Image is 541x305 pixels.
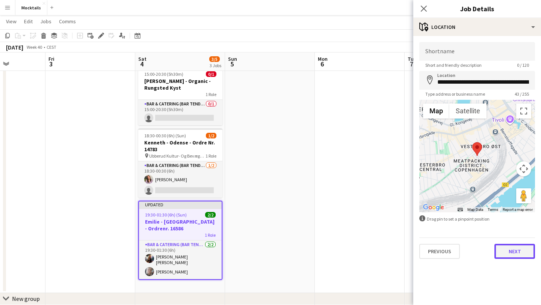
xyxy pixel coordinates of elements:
[47,44,56,50] div: CEST
[206,133,216,138] span: 1/2
[209,56,220,62] span: 3/5
[318,56,328,62] span: Mon
[138,201,222,280] app-job-card: Updated19:30-01:30 (6h) (Sun)2/2Emilie - [GEOGRAPHIC_DATA] - Ordrenr. 165861 RoleBar & Catering (...
[206,153,216,159] span: 1 Role
[205,212,216,218] span: 2/2
[144,71,183,77] span: 15:00-20:30 (5h30m)
[467,207,483,212] button: Map Data
[494,244,535,259] button: Next
[137,60,147,68] span: 4
[3,17,20,26] a: View
[25,44,44,50] span: Week 40
[419,215,535,222] div: Drag pin to set a pinpoint position
[24,18,33,25] span: Edit
[419,91,491,97] span: Type address or business name
[317,60,328,68] span: 6
[15,0,47,15] button: Mocktails
[138,128,222,198] app-job-card: 18:30-00:30 (6h) (Sun)1/2Kenneth - Odense - Ordre Nr. 14783 Ubberud Kultur- Og Bevægelseshus1 Rol...
[419,244,460,259] button: Previous
[6,18,17,25] span: View
[138,100,222,125] app-card-role: Bar & Catering (Bar Tender)0/115:00-20:30 (5h30m)
[40,18,51,25] span: Jobs
[138,161,222,198] app-card-role: Bar & Catering (Bar Tender)1/218:30-00:30 (6h)[PERSON_NAME]
[48,56,54,62] span: Fri
[407,60,416,68] span: 7
[421,203,446,212] img: Google
[509,91,535,97] span: 43 / 255
[205,232,216,238] span: 1 Role
[206,71,216,77] span: 0/1
[458,207,463,212] button: Keyboard shortcuts
[413,18,541,36] div: Location
[423,104,449,119] button: Show street map
[516,188,531,203] button: Drag Pegman onto the map to open Street View
[139,218,222,232] h3: Emilie - [GEOGRAPHIC_DATA] - Ordrenr. 16586
[37,17,54,26] a: Jobs
[139,240,222,279] app-card-role: Bar & Catering (Bar Tender)2/219:30-01:30 (6h)[PERSON_NAME] [PERSON_NAME] [PERSON_NAME][PERSON_NAME]
[421,203,446,212] a: Open this area in Google Maps (opens a new window)
[138,56,147,62] span: Sat
[227,60,237,68] span: 5
[12,295,40,302] div: New group
[145,212,187,218] span: 19:30-01:30 (6h) (Sun)
[138,67,222,125] app-job-card: 15:00-20:30 (5h30m)0/1[PERSON_NAME] - Organic - Rungsted Kyst1 RoleBar & Catering (Bar Tender)0/1...
[511,62,535,68] span: 0 / 120
[503,207,533,212] a: Report a map error
[138,78,222,91] h3: [PERSON_NAME] - Organic - Rungsted Kyst
[516,161,531,176] button: Map camera controls
[488,207,498,212] a: Terms (opens in new tab)
[59,18,76,25] span: Comms
[419,62,488,68] span: Short and friendly description
[21,17,36,26] a: Edit
[206,92,216,97] span: 1 Role
[56,17,79,26] a: Comms
[413,4,541,14] h3: Job Details
[449,104,487,119] button: Show satellite imagery
[228,56,237,62] span: Sun
[6,44,23,51] div: [DATE]
[138,139,222,153] h3: Kenneth - Odense - Ordre Nr. 14783
[144,133,186,138] span: 18:30-00:30 (6h) (Sun)
[210,63,221,68] div: 3 Jobs
[139,201,222,207] div: Updated
[47,60,54,68] span: 3
[408,56,416,62] span: Tue
[149,153,206,159] span: Ubberud Kultur- Og Bevægelseshus
[516,104,531,119] button: Toggle fullscreen view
